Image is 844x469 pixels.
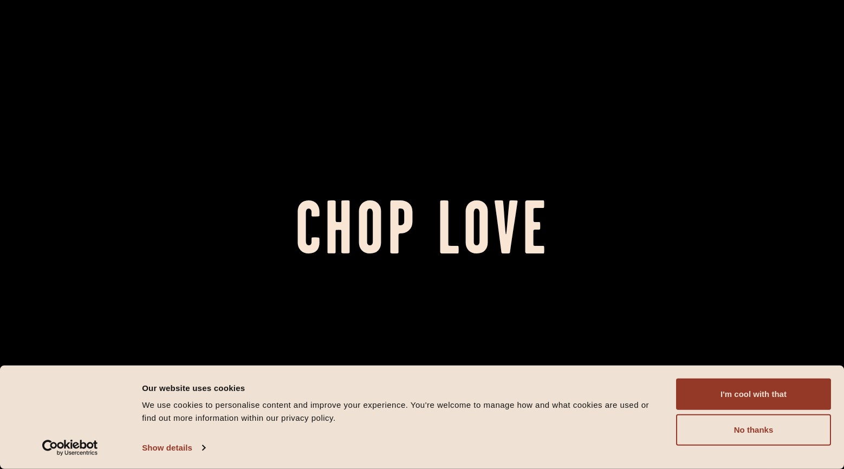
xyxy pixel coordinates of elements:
[142,440,205,456] a: Show details
[676,379,831,410] button: I'm cool with that
[23,440,118,456] a: Usercentrics Cookiebot - opens in a new window
[676,414,831,446] button: No thanks
[142,399,652,425] div: We use cookies to personalise content and improve your experience. You're welcome to manage how a...
[142,381,652,394] div: Our website uses cookies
